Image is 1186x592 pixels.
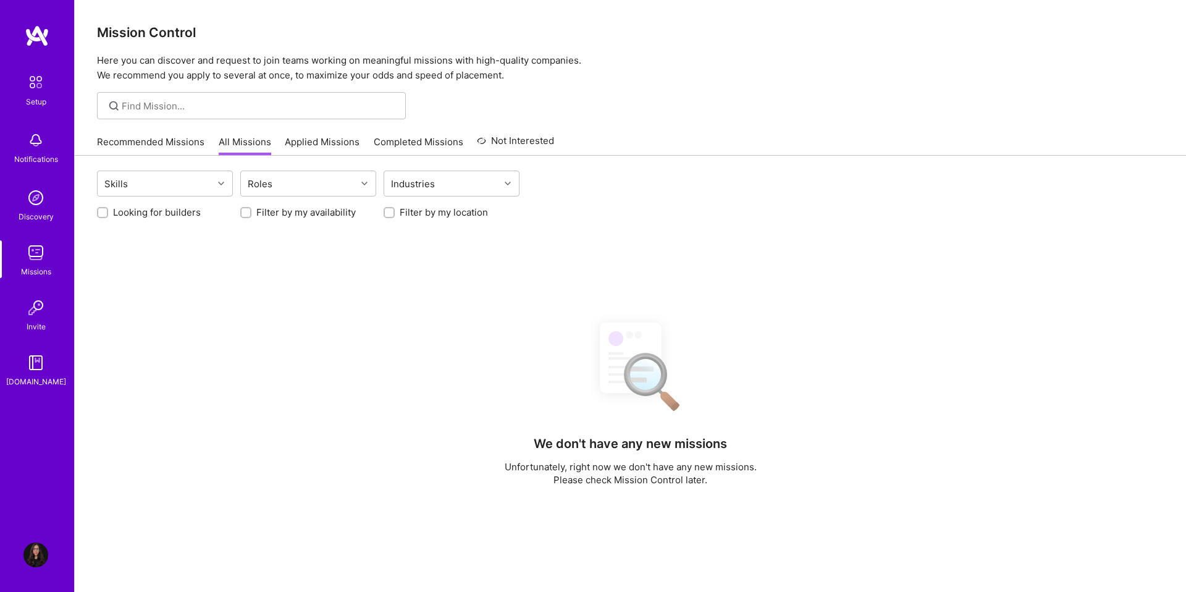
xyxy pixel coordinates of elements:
[23,295,48,320] img: Invite
[23,240,48,265] img: teamwork
[23,350,48,375] img: guide book
[374,135,463,156] a: Completed Missions
[477,133,554,156] a: Not Interested
[113,206,201,219] label: Looking for builders
[256,206,356,219] label: Filter by my availability
[101,175,131,193] div: Skills
[25,25,49,47] img: logo
[219,135,271,156] a: All Missions
[505,180,511,187] i: icon Chevron
[20,543,51,567] a: User Avatar
[361,180,368,187] i: icon Chevron
[218,180,224,187] i: icon Chevron
[97,53,1164,83] p: Here you can discover and request to join teams working on meaningful missions with high-quality ...
[26,95,46,108] div: Setup
[23,128,48,153] img: bell
[534,436,727,451] h4: We don't have any new missions
[578,311,683,420] img: No Results
[21,265,51,278] div: Missions
[27,320,46,333] div: Invite
[400,206,488,219] label: Filter by my location
[23,69,49,95] img: setup
[122,99,397,112] input: Find Mission...
[14,153,58,166] div: Notifications
[97,135,204,156] a: Recommended Missions
[505,473,757,486] p: Please check Mission Control later.
[505,460,757,473] p: Unfortunately, right now we don't have any new missions.
[19,210,54,223] div: Discovery
[23,185,48,210] img: discovery
[23,543,48,567] img: User Avatar
[107,99,121,113] i: icon SearchGrey
[6,375,66,388] div: [DOMAIN_NAME]
[97,25,1164,40] h3: Mission Control
[285,135,360,156] a: Applied Missions
[245,175,275,193] div: Roles
[388,175,438,193] div: Industries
